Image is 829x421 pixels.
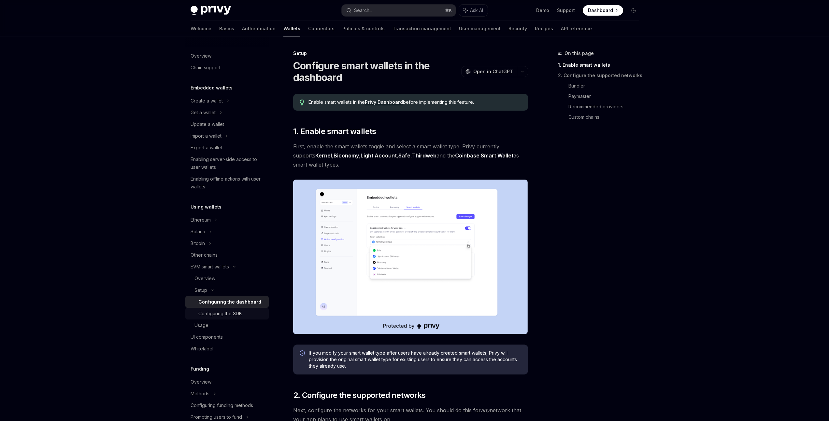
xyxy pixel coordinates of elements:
a: Basics [219,21,234,36]
a: Enabling offline actions with user wallets [185,173,269,193]
span: 2. Configure the supported networks [293,390,426,401]
div: UI components [191,333,223,341]
span: Dashboard [588,7,613,14]
button: Search...⌘K [342,5,456,16]
a: Transaction management [393,21,451,36]
div: Setup [194,286,207,294]
div: Create a wallet [191,97,223,105]
a: Privy Dashboard [365,99,403,105]
span: Enable smart wallets in the before implementing this feature. [308,99,521,105]
h5: Embedded wallets [191,84,233,92]
a: Update a wallet [185,118,269,130]
div: Configuring funding methods [191,401,253,409]
img: dark logo [191,6,231,15]
div: Enabling offline actions with user wallets [191,175,265,191]
a: Whitelabel [185,343,269,355]
a: Connectors [308,21,335,36]
a: Chain support [185,62,269,74]
img: Sample enable smart wallets [293,180,528,334]
span: 1. Enable smart wallets [293,126,376,137]
div: Prompting users to fund [191,413,242,421]
div: Search... [354,7,372,14]
a: Coinbase Smart Wallet [455,152,513,159]
div: Other chains [191,251,218,259]
a: Kernel [315,152,332,159]
a: Export a wallet [185,142,269,154]
a: Bundler [568,81,644,91]
span: First, enable the smart wallets toggle and select a smart wallet type. Privy currently supports ,... [293,142,528,169]
em: any [481,407,490,414]
div: Enabling server-side access to user wallets [191,156,265,171]
div: Configuring the SDK [198,310,242,318]
div: Update a wallet [191,120,224,128]
a: Configuring the dashboard [185,296,269,308]
a: Configuring funding methods [185,400,269,411]
a: Dashboard [583,5,623,16]
a: Thirdweb [412,152,436,159]
div: Methods [191,390,209,398]
a: Paymaster [568,91,644,102]
a: Overview [185,273,269,284]
div: Get a wallet [191,109,216,116]
h5: Funding [191,365,209,373]
span: Open in ChatGPT [473,68,513,75]
a: Usage [185,319,269,331]
a: Policies & controls [342,21,385,36]
a: Welcome [191,21,211,36]
a: Recipes [535,21,553,36]
div: Solana [191,228,205,236]
a: Enabling server-side access to user wallets [185,154,269,173]
svg: Info [300,350,306,357]
a: Biconomy [334,152,359,159]
span: Ask AI [470,7,483,14]
a: 1. Enable smart wallets [558,60,644,70]
a: Custom chains [568,112,644,122]
h1: Configure smart wallets in the dashboard [293,60,459,83]
button: Ask AI [459,5,488,16]
a: Configuring the SDK [185,308,269,319]
div: Overview [191,378,211,386]
a: Safe [398,152,410,159]
a: Light Account [361,152,397,159]
h5: Using wallets [191,203,222,211]
a: 2. Configure the supported networks [558,70,644,81]
a: Recommended providers [568,102,644,112]
a: Wallets [283,21,300,36]
a: API reference [561,21,592,36]
a: User management [459,21,501,36]
button: Toggle dark mode [628,5,639,16]
span: ⌘ K [445,8,452,13]
div: Overview [191,52,211,60]
a: UI components [185,331,269,343]
a: Support [557,7,575,14]
span: If you modify your smart wallet type after users have already created smart wallets, Privy will p... [309,350,522,369]
a: Overview [185,376,269,388]
button: Open in ChatGPT [461,66,517,77]
div: Overview [194,275,215,282]
div: Configuring the dashboard [198,298,261,306]
div: EVM smart wallets [191,263,229,271]
div: Export a wallet [191,144,222,152]
svg: Tip [300,100,304,105]
div: Chain support [191,64,221,72]
a: Security [508,21,527,36]
div: Usage [194,321,208,329]
a: Authentication [242,21,276,36]
div: Whitelabel [191,345,213,353]
a: Other chains [185,249,269,261]
a: Overview [185,50,269,62]
div: Import a wallet [191,132,222,140]
div: Setup [293,50,528,57]
span: On this page [565,49,594,57]
div: Bitcoin [191,239,205,247]
a: Demo [536,7,549,14]
div: Ethereum [191,216,211,224]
